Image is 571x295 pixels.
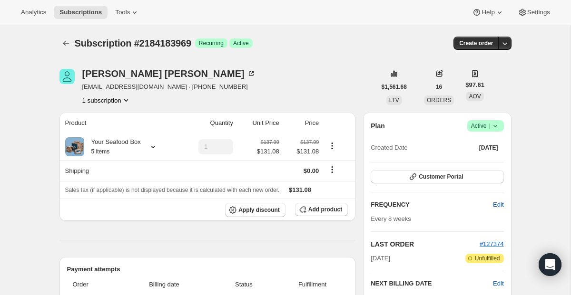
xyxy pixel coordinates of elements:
[512,6,556,19] button: Settings
[300,139,319,145] small: $137.99
[376,80,413,94] button: $1,561.68
[436,83,442,91] span: 16
[84,137,141,156] div: Your Seafood Box
[469,93,481,100] span: AOV
[453,37,499,50] button: Create order
[236,113,282,133] th: Unit Price
[419,173,463,181] span: Customer Portal
[371,143,407,152] span: Created Date
[371,170,503,183] button: Customer Portal
[115,9,130,16] span: Tools
[389,97,399,104] span: LTV
[199,39,224,47] span: Recurring
[59,160,179,181] th: Shipping
[59,69,75,84] span: Chris LaVenture
[465,80,484,90] span: $97.61
[65,137,84,156] img: product img
[257,147,279,156] span: $131.08
[382,83,407,91] span: $1,561.68
[527,9,550,16] span: Settings
[82,69,256,78] div: [PERSON_NAME] [PERSON_NAME]
[54,6,108,19] button: Subscriptions
[59,113,179,133] th: Product
[261,139,279,145] small: $137.99
[493,279,503,288] button: Edit
[466,6,510,19] button: Help
[427,97,451,104] span: ORDERS
[67,274,121,295] th: Order
[59,37,73,50] button: Subscriptions
[430,80,448,94] button: 16
[475,255,500,262] span: Unfulfilled
[304,167,319,174] span: $0.00
[493,200,503,209] span: Edit
[473,141,504,154] button: [DATE]
[82,82,256,92] span: [EMAIL_ADDRESS][DOMAIN_NAME] · [PHONE_NUMBER]
[65,187,280,193] span: Sales tax (if applicable) is not displayed because it is calculated with each new order.
[123,280,205,289] span: Billing date
[59,9,102,16] span: Subscriptions
[91,148,110,155] small: 5 items
[371,121,385,131] h2: Plan
[75,38,191,48] span: Subscription #2184183969
[487,197,509,212] button: Edit
[480,240,504,247] a: #127374
[325,164,340,175] button: Shipping actions
[179,113,236,133] th: Quantity
[480,239,504,249] button: #127374
[489,122,490,130] span: |
[233,39,249,47] span: Active
[471,121,500,131] span: Active
[479,144,498,152] span: [DATE]
[82,95,131,105] button: Product actions
[482,9,494,16] span: Help
[459,39,493,47] span: Create order
[21,9,46,16] span: Analytics
[282,113,322,133] th: Price
[109,6,145,19] button: Tools
[325,141,340,151] button: Product actions
[67,265,348,274] h2: Payment attempts
[15,6,52,19] button: Analytics
[539,253,561,276] div: Open Intercom Messenger
[285,147,319,156] span: $131.08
